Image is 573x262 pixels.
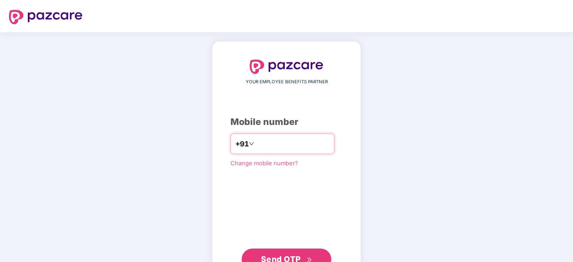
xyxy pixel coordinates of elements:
div: Mobile number [230,115,343,129]
img: logo [9,10,82,24]
span: YOUR EMPLOYEE BENEFITS PARTNER [246,78,328,86]
img: logo [250,60,323,74]
a: Change mobile number? [230,159,298,167]
span: down [249,141,254,146]
span: +91 [235,138,249,150]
